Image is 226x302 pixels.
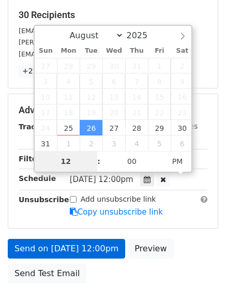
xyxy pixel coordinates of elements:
small: [PERSON_NAME][EMAIL_ADDRESS][DOMAIN_NAME] [19,38,189,46]
span: August 5, 2025 [80,73,102,89]
span: August 23, 2025 [171,104,193,120]
span: August 28, 2025 [125,120,148,135]
input: Year [124,31,161,40]
a: +27 more [19,65,62,78]
label: Add unsubscribe link [81,194,156,205]
span: August 13, 2025 [102,89,125,104]
span: Tue [80,48,102,54]
span: August 8, 2025 [148,73,171,89]
span: August 20, 2025 [102,104,125,120]
span: August 17, 2025 [35,104,57,120]
span: September 5, 2025 [148,135,171,151]
span: August 6, 2025 [102,73,125,89]
input: Hour [35,151,98,172]
span: [DATE] 12:00pm [70,175,133,184]
input: Minute [100,151,163,172]
span: July 29, 2025 [80,58,102,73]
span: August 26, 2025 [80,120,102,135]
span: August 7, 2025 [125,73,148,89]
a: Send on [DATE] 12:00pm [8,239,125,259]
span: Wed [102,48,125,54]
span: July 27, 2025 [35,58,57,73]
strong: Filters [19,155,45,163]
span: August 29, 2025 [148,120,171,135]
span: September 6, 2025 [171,135,193,151]
span: September 2, 2025 [80,135,102,151]
span: September 1, 2025 [57,135,80,151]
span: August 30, 2025 [171,120,193,135]
span: September 3, 2025 [102,135,125,151]
span: August 24, 2025 [35,120,57,135]
span: August 10, 2025 [35,89,57,104]
span: September 4, 2025 [125,135,148,151]
span: August 25, 2025 [57,120,80,135]
span: August 15, 2025 [148,89,171,104]
span: Sun [35,48,57,54]
span: August 2, 2025 [171,58,193,73]
a: Send Test Email [8,264,86,283]
span: August 19, 2025 [80,104,102,120]
strong: Unsubscribe [19,195,69,204]
span: August 31, 2025 [35,135,57,151]
span: Fri [148,48,171,54]
span: July 31, 2025 [125,58,148,73]
strong: Tracking [19,123,53,131]
span: August 14, 2025 [125,89,148,104]
small: [EMAIL_ADDRESS][DOMAIN_NAME] [19,50,134,58]
span: : [97,151,100,172]
a: Copy unsubscribe link [70,207,163,217]
small: [EMAIL_ADDRESS][DOMAIN_NAME] [19,27,134,35]
span: August 12, 2025 [80,89,102,104]
span: Thu [125,48,148,54]
span: August 21, 2025 [125,104,148,120]
span: July 30, 2025 [102,58,125,73]
h5: Advanced [19,104,207,116]
span: August 18, 2025 [57,104,80,120]
span: Click to toggle [163,151,192,172]
span: July 28, 2025 [57,58,80,73]
strong: Schedule [19,174,56,183]
iframe: Chat Widget [174,252,226,302]
a: Preview [128,239,173,259]
h5: 30 Recipients [19,9,207,21]
span: August 11, 2025 [57,89,80,104]
span: Sat [171,48,193,54]
span: Mon [57,48,80,54]
span: August 3, 2025 [35,73,57,89]
span: August 1, 2025 [148,58,171,73]
span: August 27, 2025 [102,120,125,135]
span: August 4, 2025 [57,73,80,89]
span: August 9, 2025 [171,73,193,89]
span: August 22, 2025 [148,104,171,120]
span: August 16, 2025 [171,89,193,104]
